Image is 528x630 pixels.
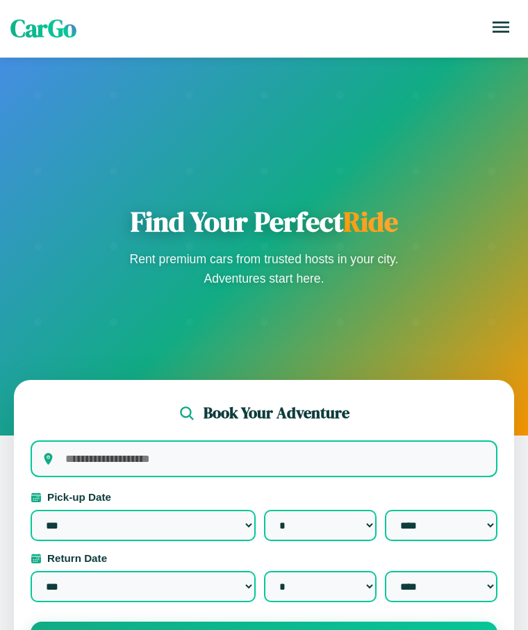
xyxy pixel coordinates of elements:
h2: Book Your Adventure [204,402,349,424]
p: Rent premium cars from trusted hosts in your city. Adventures start here. [125,249,403,288]
span: Ride [343,203,398,240]
span: CarGo [10,12,76,45]
h1: Find Your Perfect [125,205,403,238]
label: Pick-up Date [31,491,497,503]
label: Return Date [31,552,497,564]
